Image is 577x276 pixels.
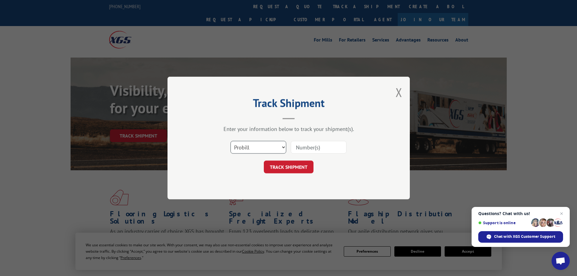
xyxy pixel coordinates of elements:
[552,252,570,270] div: Open chat
[198,99,380,110] h2: Track Shipment
[558,210,565,217] span: Close chat
[478,211,563,216] span: Questions? Chat with us!
[264,161,313,173] button: TRACK SHIPMENT
[198,125,380,132] div: Enter your information below to track your shipment(s).
[396,84,402,100] button: Close modal
[478,231,563,243] div: Chat with XGS Customer Support
[478,221,529,225] span: Support is online
[494,234,555,239] span: Chat with XGS Customer Support
[291,141,347,154] input: Number(s)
